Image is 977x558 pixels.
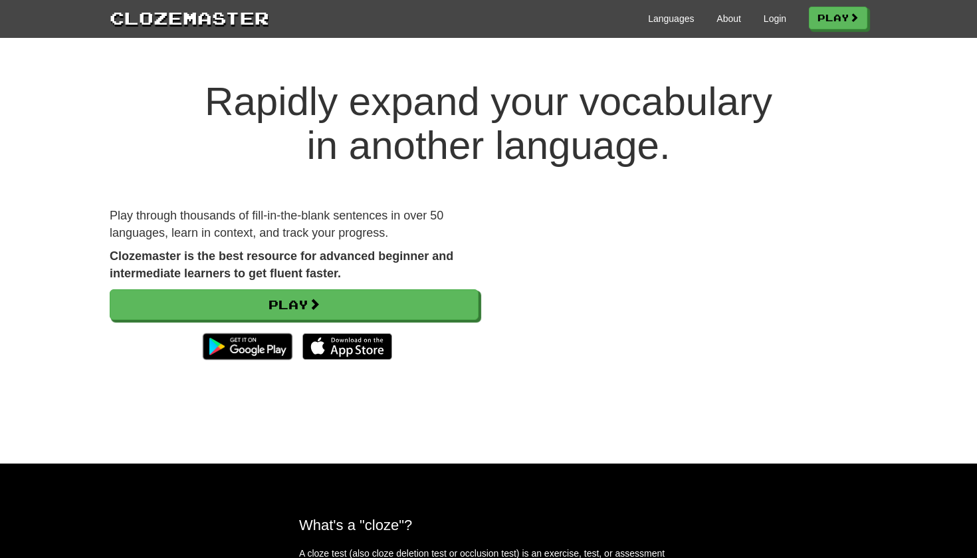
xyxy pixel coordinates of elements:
img: Download_on_the_App_Store_Badge_US-UK_135x40-25178aeef6eb6b83b96f5f2d004eda3bffbb37122de64afbaef7... [302,333,392,360]
a: Login [764,12,786,25]
a: Play [809,7,867,29]
img: Get it on Google Play [196,327,299,366]
a: Languages [648,12,694,25]
a: Clozemaster [110,5,269,30]
p: Play through thousands of fill-in-the-blank sentences in over 50 languages, learn in context, and... [110,208,479,241]
h2: What's a "cloze"? [299,517,678,533]
a: About [716,12,741,25]
a: Play [110,289,479,320]
strong: Clozemaster is the best resource for advanced beginner and intermediate learners to get fluent fa... [110,249,453,280]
